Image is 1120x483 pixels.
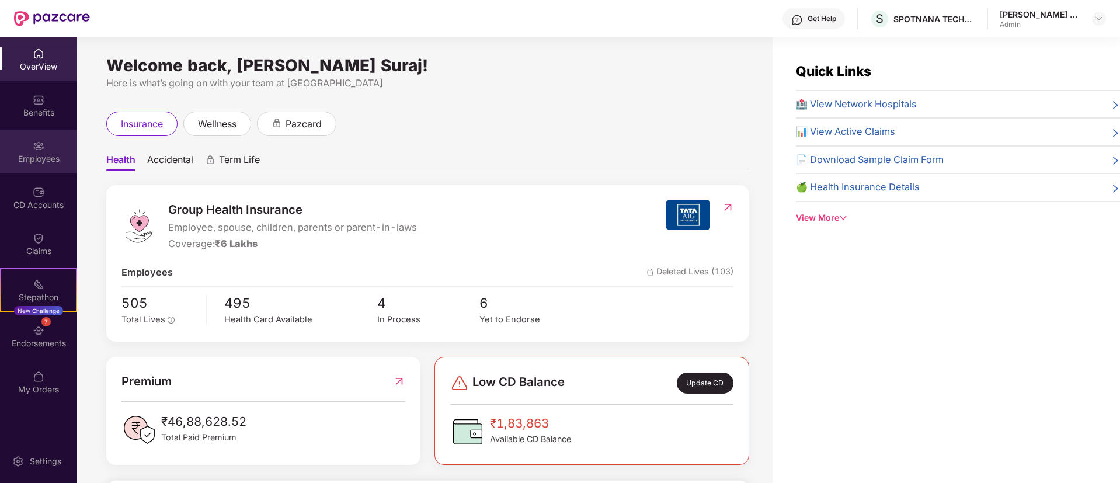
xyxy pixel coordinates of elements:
div: Here is what’s going on with your team at [GEOGRAPHIC_DATA] [106,76,749,91]
div: Yet to Endorse [479,313,582,326]
span: Premium [121,372,172,391]
div: Settings [26,456,65,467]
div: SPOTNANA TECHNOLOGY PRIVATE LIMITED [893,13,975,25]
span: 📄 Download Sample Claim Form [796,152,944,168]
img: svg+xml;base64,PHN2ZyBpZD0iQmVuZWZpdHMiIHhtbG5zPSJodHRwOi8vd3d3LnczLm9yZy8yMDAwL3N2ZyIgd2lkdGg9Ij... [33,94,44,106]
span: Low CD Balance [472,373,565,394]
div: In Process [377,313,479,326]
img: svg+xml;base64,PHN2ZyBpZD0iRW1wbG95ZWVzIiB4bWxucz0iaHR0cDovL3d3dy53My5vcmcvMjAwMC9zdmciIHdpZHRoPS... [33,140,44,152]
img: svg+xml;base64,PHN2ZyBpZD0iQ0RfQWNjb3VudHMiIGRhdGEtbmFtZT0iQ0QgQWNjb3VudHMiIHhtbG5zPSJodHRwOi8vd3... [33,186,44,198]
div: Health Card Available [224,313,377,326]
div: Admin [1000,20,1081,29]
div: 7 [41,317,51,326]
img: svg+xml;base64,PHN2ZyBpZD0iU2V0dGluZy0yMHgyMCIgeG1sbnM9Imh0dHA6Ly93d3cudzMub3JnLzIwMDAvc3ZnIiB3aW... [12,456,24,467]
span: Available CD Balance [490,433,571,446]
div: View More [796,211,1120,224]
div: Welcome back, [PERSON_NAME] Suraj! [106,61,749,70]
img: svg+xml;base64,PHN2ZyB4bWxucz0iaHR0cDovL3d3dy53My5vcmcvMjAwMC9zdmciIHdpZHRoPSIyMSIgaGVpZ2h0PSIyMC... [33,279,44,290]
span: Employee, spouse, children, parents or parent-in-laws [168,220,417,235]
span: 495 [224,293,377,314]
span: Total Lives [121,314,165,325]
span: right [1111,127,1120,140]
img: PaidPremiumIcon [121,412,156,447]
span: pazcard [286,117,322,131]
span: info-circle [168,317,175,324]
div: [PERSON_NAME] Suraj [1000,9,1081,20]
img: svg+xml;base64,PHN2ZyBpZD0iRHJvcGRvd24tMzJ4MzIiIHhtbG5zPSJodHRwOi8vd3d3LnczLm9yZy8yMDAwL3N2ZyIgd2... [1094,14,1104,23]
span: Total Paid Premium [161,431,246,444]
span: insurance [121,117,163,131]
span: Health [106,154,135,171]
div: Stepathon [1,291,76,303]
img: RedirectIcon [722,201,734,213]
span: right [1111,99,1120,112]
span: Employees [121,265,173,280]
img: RedirectIcon [393,372,405,391]
div: animation [272,118,282,128]
img: svg+xml;base64,PHN2ZyBpZD0iSG9tZSIgeG1sbnM9Imh0dHA6Ly93d3cudzMub3JnLzIwMDAvc3ZnIiB3aWR0aD0iMjAiIG... [33,48,44,60]
span: ₹6 Lakhs [215,238,258,249]
span: Term Life [219,154,260,171]
span: 🍏 Health Insurance Details [796,180,920,195]
span: Quick Links [796,63,871,79]
img: insurerIcon [666,200,710,230]
span: S [876,12,884,26]
div: New Challenge [14,306,63,315]
span: 505 [121,293,198,314]
div: Coverage: [168,237,417,252]
span: right [1111,155,1120,168]
img: logo [121,209,156,244]
div: Get Help [808,14,836,23]
span: 4 [377,293,479,314]
span: ₹46,88,628.52 [161,412,246,431]
div: animation [205,155,215,165]
img: svg+xml;base64,PHN2ZyBpZD0iQ2xhaW0iIHhtbG5zPSJodHRwOi8vd3d3LnczLm9yZy8yMDAwL3N2ZyIgd2lkdGg9IjIwIi... [33,232,44,244]
span: Deleted Lives (103) [646,265,734,280]
img: New Pazcare Logo [14,11,90,26]
span: down [839,214,847,222]
img: CDBalanceIcon [450,414,485,449]
img: deleteIcon [646,269,654,276]
span: wellness [198,117,236,131]
span: right [1111,182,1120,195]
span: 📊 View Active Claims [796,124,895,140]
span: 🏥 View Network Hospitals [796,97,917,112]
img: svg+xml;base64,PHN2ZyBpZD0iRW5kb3JzZW1lbnRzIiB4bWxucz0iaHR0cDovL3d3dy53My5vcmcvMjAwMC9zdmciIHdpZH... [33,325,44,336]
span: Group Health Insurance [168,200,417,219]
img: svg+xml;base64,PHN2ZyBpZD0iSGVscC0zMngzMiIgeG1sbnM9Imh0dHA6Ly93d3cudzMub3JnLzIwMDAvc3ZnIiB3aWR0aD... [791,14,803,26]
span: ₹1,83,863 [490,414,571,433]
span: Accidental [147,154,193,171]
img: svg+xml;base64,PHN2ZyBpZD0iRGFuZ2VyLTMyeDMyIiB4bWxucz0iaHR0cDovL3d3dy53My5vcmcvMjAwMC9zdmciIHdpZH... [450,374,469,392]
div: Update CD [677,373,733,394]
span: 6 [479,293,582,314]
img: svg+xml;base64,PHN2ZyBpZD0iTXlfT3JkZXJzIiBkYXRhLW5hbWU9Ik15IE9yZGVycyIgeG1sbnM9Imh0dHA6Ly93d3cudz... [33,371,44,383]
